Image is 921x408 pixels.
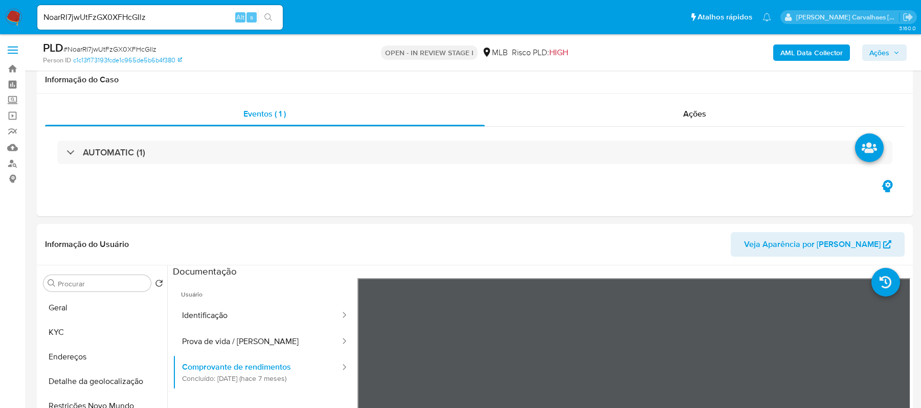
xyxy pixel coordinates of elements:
[243,108,286,120] span: Eventos ( 1 )
[236,12,244,22] span: Alt
[58,279,147,288] input: Procurar
[698,12,752,22] span: Atalhos rápidos
[258,10,279,25] button: search-icon
[45,239,129,250] h1: Informação do Usuário
[869,44,889,61] span: Ações
[43,39,63,56] b: PLD
[683,108,706,120] span: Ações
[73,56,182,65] a: c1c13f173193fcde1c965de5b6b4f380
[43,56,71,65] b: Person ID
[45,75,905,85] h1: Informação do Caso
[512,47,568,58] span: Risco PLD:
[381,46,478,60] p: OPEN - IN REVIEW STAGE I
[48,279,56,287] button: Procurar
[862,44,907,61] button: Ações
[39,369,167,394] button: Detalhe da geolocalização
[39,296,167,320] button: Geral
[731,232,905,257] button: Veja Aparência por [PERSON_NAME]
[63,44,156,54] span: # NoarRI7jwUtFzGX0XFHcGIlz
[780,44,843,61] b: AML Data Collector
[57,141,892,164] div: AUTOMATIC (1)
[39,320,167,345] button: KYC
[482,47,508,58] div: MLB
[37,11,283,24] input: Pesquise usuários ou casos...
[250,12,253,22] span: s
[549,47,568,58] span: HIGH
[83,147,145,158] h3: AUTOMATIC (1)
[796,12,900,22] p: sara.carvalhaes@mercadopago.com.br
[903,12,913,22] a: Sair
[762,13,771,21] a: Notificações
[773,44,850,61] button: AML Data Collector
[39,345,167,369] button: Endereços
[155,279,163,290] button: Retornar ao pedido padrão
[744,232,881,257] span: Veja Aparência por [PERSON_NAME]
